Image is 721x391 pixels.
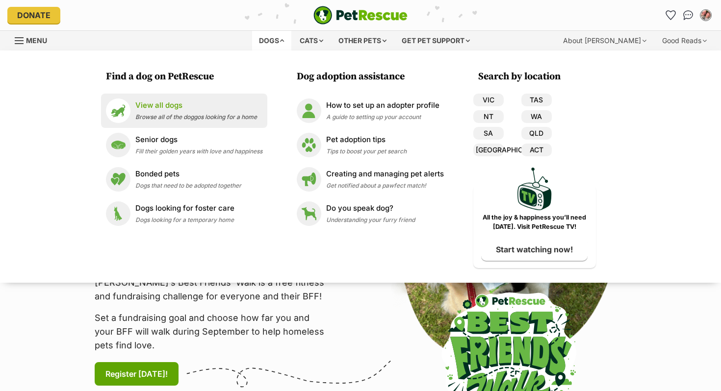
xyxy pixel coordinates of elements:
[326,216,415,223] span: Understanding your furry friend
[326,100,439,111] p: How to set up an adopter profile
[135,203,234,214] p: Dogs looking for foster care
[326,134,407,146] p: Pet adoption tips
[698,7,714,23] button: My account
[106,201,130,226] img: Dogs looking for foster care
[701,10,711,20] img: Remi Lynch profile pic
[521,144,552,156] a: ACT
[26,36,47,45] span: Menu
[473,94,504,106] a: VIC
[135,147,262,155] span: Fill their golden years with love and happiness
[15,31,54,49] a: Menu
[293,31,330,50] div: Cats
[521,127,552,140] a: QLD
[521,94,552,106] a: TAS
[332,31,393,50] div: Other pets
[252,31,291,50] div: Dogs
[473,127,504,140] a: SA
[473,110,504,123] a: NT
[556,31,653,50] div: About [PERSON_NAME]
[95,362,179,386] a: Register [DATE]!
[106,201,262,226] a: Dogs looking for foster care Dogs looking for foster care Dogs looking for a temporary home
[326,147,407,155] span: Tips to boost your pet search
[326,182,426,189] span: Get notified about a pawfect match!
[326,203,415,214] p: Do you speak dog?
[95,311,330,352] p: Set a fundraising goal and choose how far you and your BFF will walk during September to help hom...
[521,110,552,123] a: WA
[106,133,130,157] img: Senior dogs
[297,70,449,84] h3: Dog adoption assistance
[105,368,168,380] span: Register [DATE]!
[135,113,257,121] span: Browse all of the doggos looking for a home
[106,167,262,192] a: Bonded pets Bonded pets Dogs that need to be adopted together
[313,6,408,24] a: PetRescue
[7,7,60,24] a: Donate
[663,7,714,23] ul: Account quick links
[481,238,588,261] a: Start watching now!
[313,6,408,24] img: logo-e224e6f780fb5917bec1dbf3a21bbac754714ae5b6737aabdf751b685950b380.svg
[135,134,262,146] p: Senior dogs
[95,276,330,303] p: [PERSON_NAME]’s Best Friends' Walk is a free fitness and fundraising challenge for everyone and t...
[297,201,444,226] a: Do you speak dog? Do you speak dog? Understanding your furry friend
[297,133,321,157] img: Pet adoption tips
[106,167,130,192] img: Bonded pets
[297,167,321,192] img: Creating and managing pet alerts
[297,133,444,157] a: Pet adoption tips Pet adoption tips Tips to boost your pet search
[481,213,589,232] p: All the joy & happiness you’ll need [DATE]. Visit PetRescue TV!
[106,98,130,123] img: View all dogs
[680,7,696,23] a: Conversations
[478,70,596,84] h3: Search by location
[135,169,241,180] p: Bonded pets
[135,216,234,223] span: Dogs looking for a temporary home
[135,182,241,189] span: Dogs that need to be adopted together
[663,7,678,23] a: Favourites
[655,31,714,50] div: Good Reads
[297,201,321,226] img: Do you speak dog?
[106,70,267,84] h3: Find a dog on PetRescue
[297,98,321,123] img: How to set up an adopter profile
[473,144,504,156] a: [GEOGRAPHIC_DATA]
[297,98,444,123] a: How to set up an adopter profile How to set up an adopter profile A guide to setting up your account
[106,98,262,123] a: View all dogs View all dogs Browse all of the doggos looking for a home
[683,10,694,20] img: chat-41dd97257d64d25036548639549fe6c8038ab92f7586957e7f3b1b290dea8141.svg
[106,133,262,157] a: Senior dogs Senior dogs Fill their golden years with love and happiness
[517,168,552,210] img: PetRescue TV logo
[395,31,477,50] div: Get pet support
[135,100,257,111] p: View all dogs
[297,167,444,192] a: Creating and managing pet alerts Creating and managing pet alerts Get notified about a pawfect ma...
[326,169,444,180] p: Creating and managing pet alerts
[326,113,421,121] span: A guide to setting up your account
